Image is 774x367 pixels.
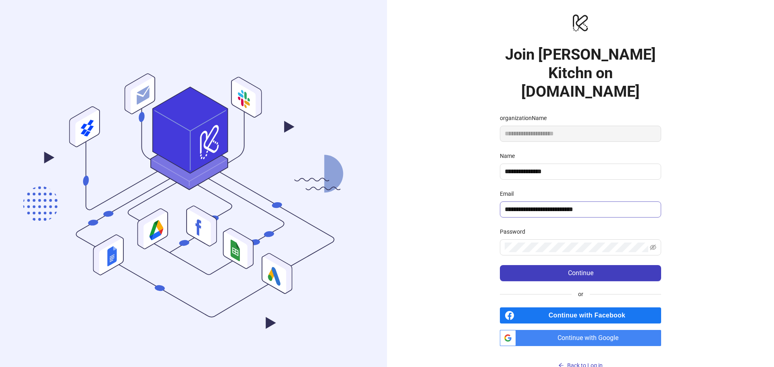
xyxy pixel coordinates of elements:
input: Password [505,243,648,252]
span: or [572,290,590,299]
h1: Join [PERSON_NAME] Kitchn on [DOMAIN_NAME] [500,45,661,101]
a: Continue with Google [500,330,661,346]
span: eye-invisible [650,244,656,251]
input: organizationName [500,126,661,142]
span: Continue [568,270,593,277]
label: Email [500,189,519,198]
label: Password [500,227,531,236]
button: Continue [500,265,661,281]
label: Name [500,151,520,160]
a: Continue with Facebook [500,307,661,323]
label: organizationName [500,114,552,122]
input: Name [505,167,655,176]
span: Continue with Facebook [518,307,661,323]
input: Email [505,205,655,214]
span: Continue with Google [519,330,661,346]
